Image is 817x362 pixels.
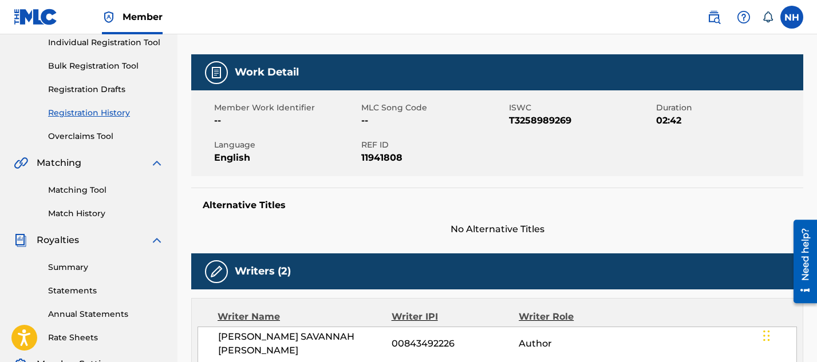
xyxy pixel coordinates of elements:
[214,102,358,114] span: Member Work Identifier
[48,107,164,119] a: Registration History
[361,139,506,151] span: REF ID
[48,285,164,297] a: Statements
[361,114,506,128] span: --
[509,102,653,114] span: ISWC
[123,10,163,23] span: Member
[48,261,164,273] a: Summary
[37,156,81,170] span: Matching
[48,208,164,220] a: Match History
[519,310,634,324] div: Writer Role
[203,200,792,211] h5: Alternative Titles
[210,265,223,279] img: Writers
[235,265,291,278] h5: Writers (2)
[509,114,653,128] span: T3258989269
[48,83,164,96] a: Registration Drafts
[785,216,817,308] iframe: Resource Center
[214,114,358,128] span: --
[737,10,751,24] img: help
[150,233,164,247] img: expand
[361,151,506,165] span: 11941808
[48,308,164,320] a: Annual Statements
[48,332,164,344] a: Rate Sheets
[519,337,634,351] span: Author
[210,66,223,79] img: Work Detail
[218,310,392,324] div: Writer Name
[392,310,519,324] div: Writer IPI
[14,233,27,247] img: Royalties
[218,330,392,357] span: [PERSON_NAME] SAVANNAH [PERSON_NAME]
[214,151,358,165] span: English
[48,130,164,142] a: Overclaims Tool
[656,102,800,114] span: Duration
[656,114,800,128] span: 02:42
[760,307,817,362] iframe: Chat Widget
[392,337,519,351] span: 00843492226
[191,222,803,236] span: No Alternative Titles
[762,11,773,23] div: Notifications
[707,10,721,24] img: search
[214,139,358,151] span: Language
[37,233,79,247] span: Royalties
[235,66,299,79] h5: Work Detail
[14,156,28,170] img: Matching
[361,102,506,114] span: MLC Song Code
[14,9,58,25] img: MLC Logo
[102,10,116,24] img: Top Rightsholder
[48,37,164,49] a: Individual Registration Tool
[48,60,164,72] a: Bulk Registration Tool
[150,156,164,170] img: expand
[732,6,755,29] div: Help
[780,6,803,29] div: User Menu
[702,6,725,29] a: Public Search
[48,184,164,196] a: Matching Tool
[763,319,770,353] div: Drag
